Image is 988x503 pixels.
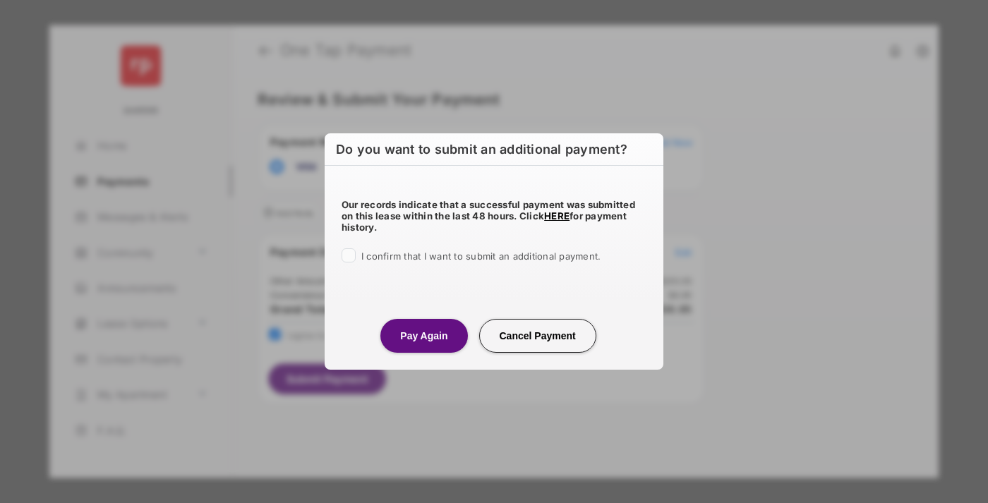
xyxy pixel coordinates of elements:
button: Pay Again [380,319,467,353]
h5: Our records indicate that a successful payment was submitted on this lease within the last 48 hou... [342,199,646,233]
h2: Do you want to submit an additional payment? [325,133,663,166]
a: HERE [544,210,570,222]
span: I confirm that I want to submit an additional payment. [361,250,601,262]
button: Cancel Payment [479,319,596,353]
